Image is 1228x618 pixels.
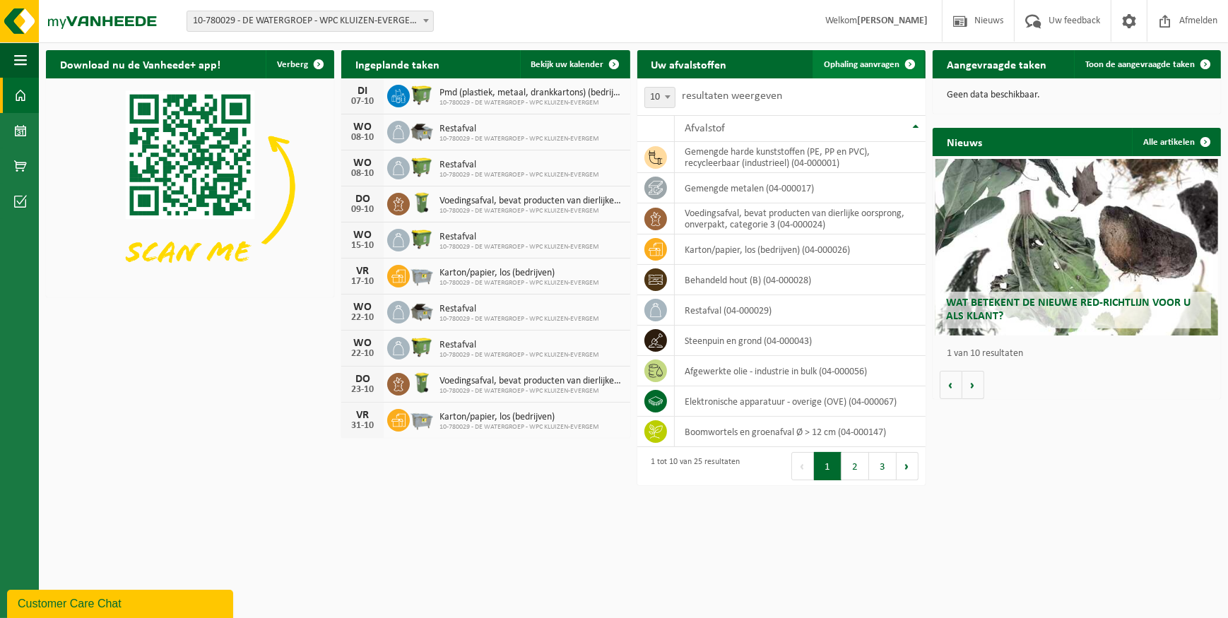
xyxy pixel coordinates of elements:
[857,16,928,26] strong: [PERSON_NAME]
[266,50,333,78] button: Verberg
[675,234,926,265] td: karton/papier, los (bedrijven) (04-000026)
[439,340,599,351] span: Restafval
[410,263,434,287] img: WB-2500-GAL-GY-01
[439,279,599,287] span: 10-780029 - DE WATERGROEP - WPC KLUIZEN-EVERGEM
[410,299,434,323] img: WB-5000-GAL-GY-01
[348,97,377,107] div: 07-10
[933,128,996,155] h2: Nieuws
[791,452,814,480] button: Previous
[439,232,599,243] span: Restafval
[685,123,726,134] span: Afvalstof
[348,385,377,395] div: 23-10
[410,407,434,431] img: WB-2500-GAL-GY-01
[814,452,842,480] button: 1
[348,302,377,313] div: WO
[933,50,1061,78] h2: Aangevraagde taken
[187,11,434,32] span: 10-780029 - DE WATERGROEP - WPC KLUIZEN-EVERGEM - EVERGEM
[675,356,926,386] td: afgewerkte olie - industrie in bulk (04-000056)
[348,338,377,349] div: WO
[348,266,377,277] div: VR
[187,11,433,31] span: 10-780029 - DE WATERGROEP - WPC KLUIZEN-EVERGEM - EVERGEM
[439,351,599,359] span: 10-780029 - DE WATERGROEP - WPC KLUIZEN-EVERGEM
[439,315,599,323] span: 10-780029 - DE WATERGROEP - WPC KLUIZEN-EVERGEM
[277,60,308,69] span: Verberg
[637,50,741,78] h2: Uw afvalstoffen
[824,60,899,69] span: Ophaling aanvragen
[410,227,434,251] img: WB-1100-HPE-GN-50
[644,451,740,482] div: 1 tot 10 van 25 resultaten
[348,158,377,169] div: WO
[348,194,377,205] div: DO
[962,371,984,399] button: Volgende
[439,171,599,179] span: 10-780029 - DE WATERGROEP - WPC KLUIZEN-EVERGEM
[683,90,783,102] label: resultaten weergeven
[842,452,869,480] button: 2
[439,268,599,279] span: Karton/papier, los (bedrijven)
[348,410,377,421] div: VR
[348,349,377,359] div: 22-10
[348,313,377,323] div: 22-10
[46,78,334,295] img: Download de VHEPlus App
[897,452,919,480] button: Next
[675,326,926,356] td: steenpuin en grond (04-000043)
[410,83,434,107] img: WB-1100-HPE-GN-50
[520,50,629,78] a: Bekijk uw kalender
[348,241,377,251] div: 15-10
[439,387,622,396] span: 10-780029 - DE WATERGROEP - WPC KLUIZEN-EVERGEM
[348,133,377,143] div: 08-10
[410,371,434,395] img: WB-0140-HPE-GN-50
[675,173,926,203] td: gemengde metalen (04-000017)
[439,423,599,432] span: 10-780029 - DE WATERGROEP - WPC KLUIZEN-EVERGEM
[348,85,377,97] div: DI
[645,88,675,107] span: 10
[439,88,622,99] span: Pmd (plastiek, metaal, drankkartons) (bedrijven)
[935,159,1218,335] a: Wat betekent de nieuwe RED-richtlijn voor u als klant?
[1132,128,1220,156] a: Alle artikelen
[348,277,377,287] div: 17-10
[410,335,434,359] img: WB-1100-HPE-GN-50
[439,124,599,135] span: Restafval
[46,50,235,78] h2: Download nu de Vanheede+ app!
[439,196,622,207] span: Voedingsafval, bevat producten van dierlijke oorsprong, onverpakt, categorie 3
[675,142,926,173] td: gemengde harde kunststoffen (PE, PP en PVC), recycleerbaar (industrieel) (04-000001)
[439,376,622,387] span: Voedingsafval, bevat producten van dierlijke oorsprong, onverpakt, categorie 3
[348,230,377,241] div: WO
[341,50,454,78] h2: Ingeplande taken
[410,119,434,143] img: WB-5000-GAL-GY-01
[348,205,377,215] div: 09-10
[439,135,599,143] span: 10-780029 - DE WATERGROEP - WPC KLUIZEN-EVERGEM
[644,87,675,108] span: 10
[947,90,1207,100] p: Geen data beschikbaar.
[869,452,897,480] button: 3
[940,371,962,399] button: Vorige
[410,191,434,215] img: WB-0140-HPE-GN-50
[439,304,599,315] span: Restafval
[675,203,926,234] td: voedingsafval, bevat producten van dierlijke oorsprong, onverpakt, categorie 3 (04-000024)
[813,50,924,78] a: Ophaling aanvragen
[439,207,622,215] span: 10-780029 - DE WATERGROEP - WPC KLUIZEN-EVERGEM
[675,386,926,417] td: elektronische apparatuur - overige (OVE) (04-000067)
[675,265,926,295] td: behandeld hout (B) (04-000028)
[348,121,377,133] div: WO
[439,99,622,107] span: 10-780029 - DE WATERGROEP - WPC KLUIZEN-EVERGEM
[7,587,236,618] iframe: chat widget
[348,169,377,179] div: 08-10
[1085,60,1195,69] span: Toon de aangevraagde taken
[946,297,1191,322] span: Wat betekent de nieuwe RED-richtlijn voor u als klant?
[1074,50,1220,78] a: Toon de aangevraagde taken
[348,374,377,385] div: DO
[675,295,926,326] td: restafval (04-000029)
[348,421,377,431] div: 31-10
[439,160,599,171] span: Restafval
[675,417,926,447] td: boomwortels en groenafval Ø > 12 cm (04-000147)
[531,60,604,69] span: Bekijk uw kalender
[439,243,599,251] span: 10-780029 - DE WATERGROEP - WPC KLUIZEN-EVERGEM
[439,412,599,423] span: Karton/papier, los (bedrijven)
[410,155,434,179] img: WB-1100-HPE-GN-50
[947,349,1214,359] p: 1 van 10 resultaten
